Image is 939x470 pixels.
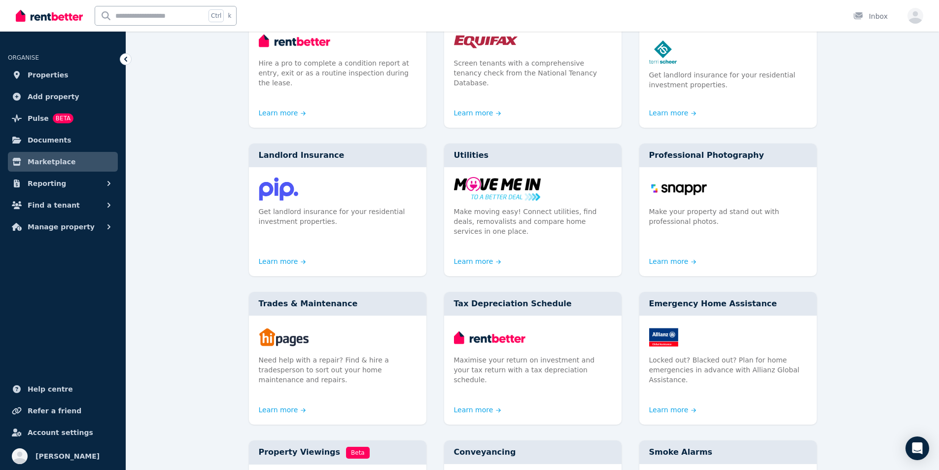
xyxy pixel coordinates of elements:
[28,199,80,211] span: Find a tenant
[259,58,417,88] p: Hire a pro to complete a condition report at entry, exit or as a routine inspection during the le...
[28,405,81,417] span: Refer a friend
[28,383,73,395] span: Help centre
[8,65,118,85] a: Properties
[16,8,83,23] img: RentBetter
[649,108,696,118] a: Learn more
[454,58,612,88] p: Screen tenants with a comprehensive tenancy check from the National Tenancy Database.
[8,195,118,215] button: Find a tenant
[346,447,370,459] span: Beta
[8,87,118,107] a: Add property
[639,440,817,464] div: Smoke Alarms
[209,9,224,22] span: Ctrl
[649,325,807,349] img: Emergency Home Assistance
[8,174,118,193] button: Reporting
[454,325,612,349] img: Tax Depreciation Schedule
[8,379,118,399] a: Help centre
[28,156,75,168] span: Marketplace
[249,440,426,465] div: Property Viewings
[8,217,118,237] button: Manage property
[649,355,807,385] p: Locked out? Blacked out? Plan for home emergencies in advance with Allianz Global Assistance.
[259,355,417,385] p: Need help with a repair? Find & hire a tradesperson to sort out your home maintenance and repairs.
[444,144,622,167] div: Utilities
[454,355,612,385] p: Maximise your return on investment and your tax return with a tax depreciation schedule.
[8,54,39,61] span: ORGANISE
[905,436,929,460] div: Open Intercom Messenger
[454,405,501,415] a: Learn more
[8,401,118,421] a: Refer a friend
[649,207,807,226] p: Make your property ad stand out with professional photos.
[259,405,306,415] a: Learn more
[649,256,696,266] a: Learn more
[639,144,817,167] div: Professional Photography
[853,11,888,21] div: Inbox
[53,113,73,123] span: BETA
[649,40,807,64] img: Landlord Insurance: Terri Scheer
[454,256,501,266] a: Learn more
[454,207,612,236] p: Make moving easy! Connect utilities, find deals, removalists and compare home services in one place.
[259,207,417,226] p: Get landlord insurance for your residential investment properties.
[444,440,622,464] div: Conveyancing
[639,292,817,316] div: Emergency Home Assistance
[649,405,696,415] a: Learn more
[649,70,807,90] p: Get landlord insurance for your residential investment properties.
[8,130,118,150] a: Documents
[28,221,95,233] span: Manage property
[259,108,306,118] a: Learn more
[28,69,69,81] span: Properties
[444,292,622,316] div: Tax Depreciation Schedule
[454,108,501,118] a: Learn more
[8,423,118,442] a: Account settings
[28,134,71,146] span: Documents
[8,152,118,172] a: Marketplace
[28,112,49,124] span: Pulse
[454,177,612,201] img: Utilities
[228,12,231,20] span: k
[28,178,66,189] span: Reporting
[8,108,118,128] a: PulseBETA
[649,177,807,201] img: Professional Photography
[259,29,417,52] img: Condition Reports
[28,427,93,438] span: Account settings
[259,325,417,349] img: Trades & Maintenance
[454,29,612,52] img: National Tenancy Database
[249,144,426,167] div: Landlord Insurance
[249,292,426,316] div: Trades & Maintenance
[28,91,79,103] span: Add property
[259,177,417,201] img: Landlord Insurance
[259,256,306,266] a: Learn more
[35,450,100,462] span: [PERSON_NAME]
